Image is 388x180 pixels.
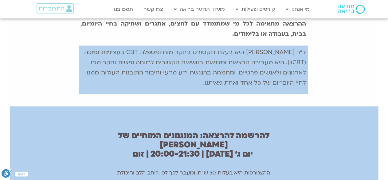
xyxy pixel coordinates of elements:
[111,3,136,15] a: תמכו בנו
[37,3,74,14] a: התחברות
[98,131,290,159] h2: להרשמה להרצאה: המנגנונים המוחיים של [PERSON_NAME] ​ יום ג׳ [DATE] | 20:00-21:30 | זום​
[80,47,306,88] p: ד״ר [PERSON_NAME] היא בעלת דוקטורט בחקר מוח ומטפלת CBT בעצימות נמוכה (liCBT). היא מעבירה הרצאות ו...
[233,3,278,15] a: קורסים ופעילות
[171,3,228,15] a: מועדון תודעה בריאה
[283,3,313,15] a: מי אנחנו
[141,3,167,15] a: צרו קשר
[338,5,365,14] img: תודעה בריאה
[80,20,306,38] b: ההרצאה מתאימה לכל מי שמתמודד עם לחצים, אתגרים ושחיקה בחיי היומיום, בבית, בעבודה או בלימודים.
[98,168,290,178] p: ההצטרפות היא בעלות 50 ש"ח, ומעבר לכך לפי רוחב הלב והיכולת
[38,5,65,12] span: התחברות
